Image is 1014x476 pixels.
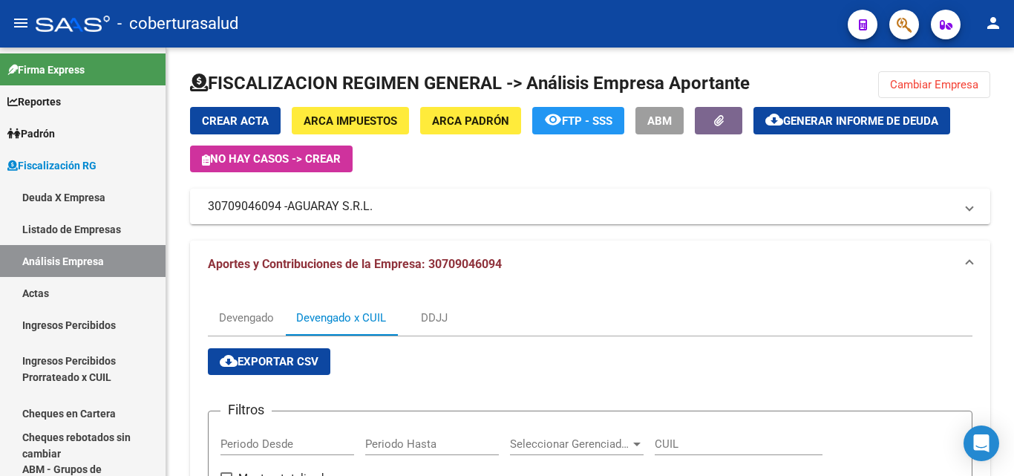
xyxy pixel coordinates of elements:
span: No hay casos -> Crear [202,152,341,166]
span: FTP - SSS [562,114,612,128]
span: ARCA Padrón [432,114,509,128]
span: Firma Express [7,62,85,78]
button: Cambiar Empresa [878,71,990,98]
span: Seleccionar Gerenciador [510,437,630,451]
mat-icon: remove_red_eye [544,111,562,128]
mat-icon: menu [12,14,30,32]
button: Generar informe de deuda [753,107,950,134]
h1: FISCALIZACION REGIMEN GENERAL -> Análisis Empresa Aportante [190,71,750,95]
span: Padrón [7,125,55,142]
span: ABM [647,114,672,128]
div: Devengado [219,310,274,326]
span: Generar informe de deuda [783,114,938,128]
mat-expansion-panel-header: Aportes y Contribuciones de la Empresa: 30709046094 [190,241,990,288]
button: ABM [635,107,684,134]
button: Crear Acta [190,107,281,134]
span: Cambiar Empresa [890,78,978,91]
span: Fiscalización RG [7,157,97,174]
button: No hay casos -> Crear [190,146,353,172]
mat-panel-title: 30709046094 - [208,198,955,215]
div: Open Intercom Messenger [964,426,999,461]
span: Exportar CSV [220,355,318,368]
div: Devengado x CUIL [296,310,386,326]
span: ARCA Impuestos [304,114,397,128]
span: Reportes [7,94,61,110]
span: - coberturasalud [117,7,238,40]
mat-icon: cloud_download [765,111,783,128]
button: ARCA Padrón [420,107,521,134]
span: AGUARAY S.R.L. [287,198,373,215]
button: Exportar CSV [208,348,330,375]
span: Aportes y Contribuciones de la Empresa: 30709046094 [208,257,502,271]
div: DDJJ [421,310,448,326]
mat-icon: person [984,14,1002,32]
button: FTP - SSS [532,107,624,134]
mat-expansion-panel-header: 30709046094 -AGUARAY S.R.L. [190,189,990,224]
mat-icon: cloud_download [220,352,238,370]
h3: Filtros [220,400,272,420]
button: ARCA Impuestos [292,107,409,134]
span: Crear Acta [202,114,269,128]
